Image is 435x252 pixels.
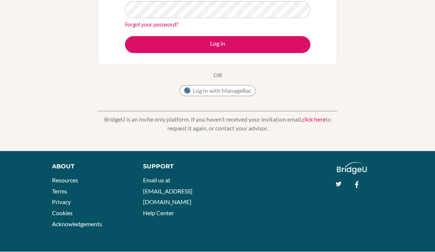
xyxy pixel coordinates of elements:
[52,162,126,171] div: About
[52,188,67,195] a: Terms
[337,162,367,175] img: logo_white@2x-f4f0deed5e89b7ecb1c2cc34c3e3d731f90f0f143d5ea2071677605dd97b5244.png
[143,162,210,171] div: Support
[143,210,174,217] a: Help Center
[125,36,310,53] button: Log in
[180,85,255,97] button: Log in with ManageBac
[52,210,73,217] a: Cookies
[143,177,192,206] a: Email us at [EMAIL_ADDRESS][DOMAIN_NAME]
[52,221,102,228] a: Acknowledgements
[125,21,178,28] a: Forgot your password?
[98,115,337,133] p: BridgeU is an invite only platform. If you haven’t received your invitation email, to request it ...
[302,116,326,123] a: click here
[52,199,71,206] a: Privacy
[52,177,78,184] a: Resources
[213,71,222,80] p: OR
